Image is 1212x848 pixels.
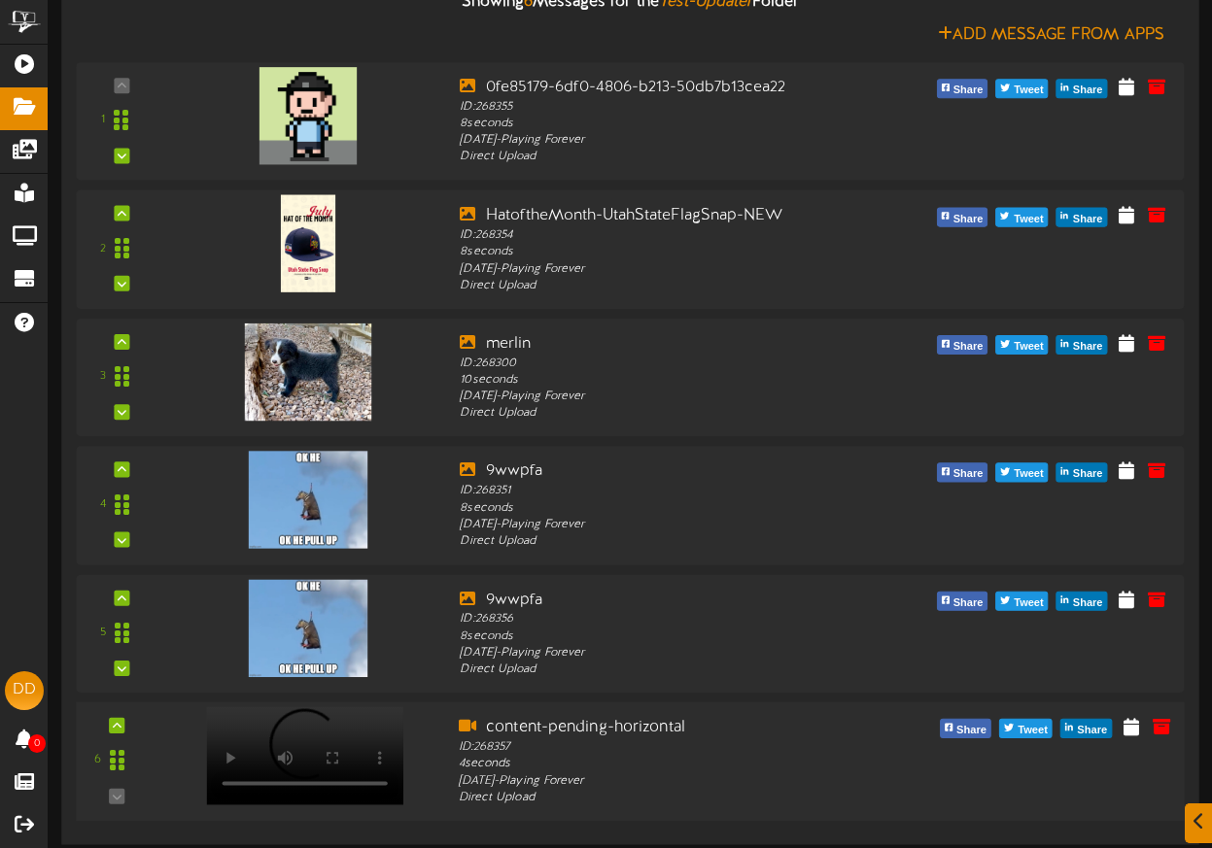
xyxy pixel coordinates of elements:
div: ID: 268300 10 seconds [460,355,892,388]
span: Share [1069,592,1107,613]
span: Share [950,336,987,357]
div: ID: 268357 4 seconds [459,738,896,772]
span: Share [950,208,987,229]
span: Tweet [1010,336,1047,357]
button: Share [1060,719,1112,738]
span: 0 [28,734,46,753]
div: Direct Upload [460,149,892,165]
span: Tweet [1010,80,1047,101]
span: Share [1069,80,1107,101]
img: 6f561c3a-86c4-4ef9-985c-f5395dabbf0d.jpg [249,579,367,676]
span: Share [950,463,987,485]
span: Share [1069,208,1107,229]
button: Share [937,591,988,610]
button: Share [940,719,991,738]
div: [DATE] - Playing Forever [459,772,896,789]
div: 0fe85179-6df0-4806-b213-50db7b13cea22 [460,77,892,99]
button: Share [1056,462,1108,482]
button: Tweet [995,591,1048,610]
button: Share [1056,335,1108,355]
div: Direct Upload [460,533,892,550]
div: [DATE] - Playing Forever [460,516,892,532]
button: Tweet [995,462,1048,482]
div: Direct Upload [459,789,896,805]
button: Tweet [999,719,1053,738]
button: Add Message From Apps [932,23,1170,48]
span: Tweet [1010,208,1047,229]
button: Share [937,79,988,98]
div: ID: 268356 8 seconds [460,611,892,644]
span: Share [1069,463,1107,485]
span: Tweet [1014,720,1052,741]
button: Tweet [995,79,1048,98]
div: [DATE] - Playing Forever [460,644,892,661]
div: merlin [460,332,892,355]
button: Tweet [995,335,1048,355]
button: Share [937,207,988,226]
div: Direct Upload [460,277,892,293]
span: Tweet [1010,592,1047,613]
div: Direct Upload [460,661,892,677]
div: ID: 268355 8 seconds [460,99,892,132]
div: ID: 268351 8 seconds [460,483,892,516]
span: Share [950,80,987,101]
span: Share [1073,720,1111,741]
span: Share [950,592,987,613]
img: 616a109d-8816-4b5f-a02c-fd4d27719260.jpg [249,451,367,548]
div: [DATE] - Playing Forever [460,389,892,405]
span: Share [1069,336,1107,357]
div: [DATE] - Playing Forever [460,260,892,277]
div: 6 [94,752,101,768]
button: Tweet [995,207,1048,226]
button: Share [1056,591,1108,610]
span: Tweet [1010,463,1047,485]
div: [DATE] - Playing Forever [460,132,892,149]
div: DD [5,671,44,710]
div: ID: 268354 8 seconds [460,226,892,259]
button: Share [937,335,988,355]
div: Direct Upload [460,405,892,422]
img: 718c1e40-edbc-4de1-953a-1f11dd4e8bd5.png [260,67,357,164]
button: Share [937,462,988,482]
img: a9077e51-b487-4a6a-8d1f-ce9e9aea8fad.png [245,322,371,420]
div: 9wwpfa [460,589,892,611]
img: 36863c43-9473-401c-9fe4-62ff7dc24b05.png [281,194,335,291]
div: 9wwpfa [460,460,892,483]
button: Share [1056,79,1108,98]
span: Share [952,720,990,741]
div: HatoftheMonth-UtahStateFlagSnap-NEW [460,204,892,226]
div: content-pending-horizontal [459,716,896,738]
button: Share [1056,207,1108,226]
